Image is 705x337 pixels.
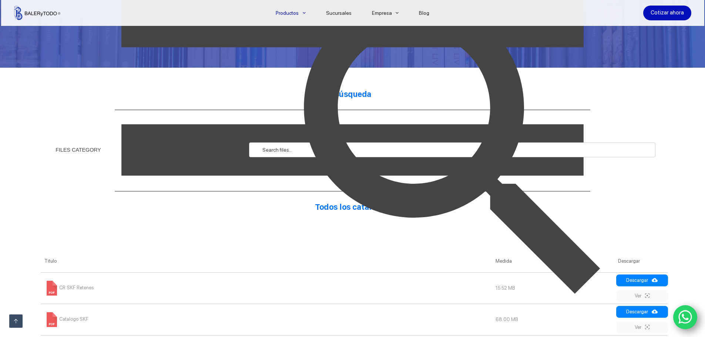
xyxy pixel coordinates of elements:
[41,250,492,272] th: Titulo
[643,6,691,20] a: Cotizar ahora
[56,147,101,152] div: FILES CATEGORY
[9,314,23,328] a: Ir arriba
[249,142,656,157] input: Search files...
[44,316,88,322] a: Catalogo SKF
[44,285,94,290] a: CR SKF Retenes
[14,6,60,20] img: Balerytodo
[673,305,698,330] a: WhatsApp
